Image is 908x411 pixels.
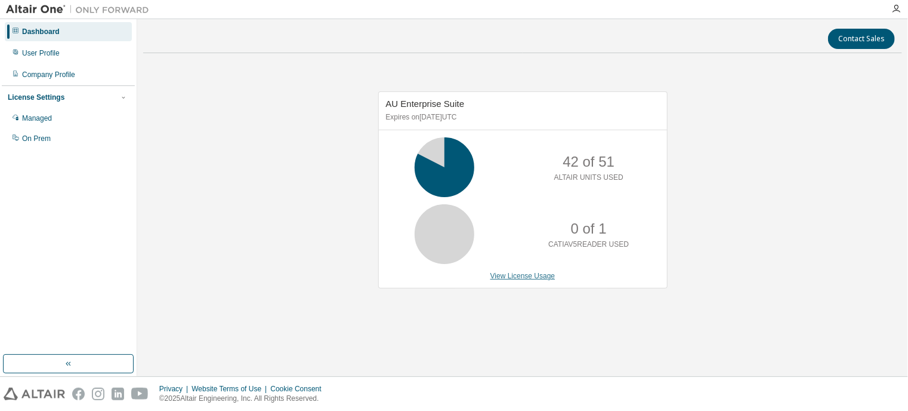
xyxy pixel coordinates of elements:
[22,134,51,143] div: On Prem
[563,152,614,172] p: 42 of 51
[159,384,192,394] div: Privacy
[270,384,328,394] div: Cookie Consent
[386,112,657,122] p: Expires on [DATE] UTC
[386,99,465,109] span: AU Enterprise Suite
[131,388,149,400] img: youtube.svg
[6,4,155,16] img: Altair One
[571,219,607,239] p: 0 of 1
[4,388,65,400] img: altair_logo.svg
[828,29,895,49] button: Contact Sales
[548,240,629,250] p: CATIAV5READER USED
[8,93,64,102] div: License Settings
[92,388,104,400] img: instagram.svg
[22,27,60,36] div: Dashboard
[22,48,60,58] div: User Profile
[554,173,623,183] p: ALTAIR UNITS USED
[112,388,124,400] img: linkedin.svg
[72,388,85,400] img: facebook.svg
[22,114,52,123] div: Managed
[159,394,329,404] p: © 2025 Altair Engineering, Inc. All Rights Reserved.
[22,70,75,79] div: Company Profile
[192,384,270,394] div: Website Terms of Use
[490,272,555,280] a: View License Usage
